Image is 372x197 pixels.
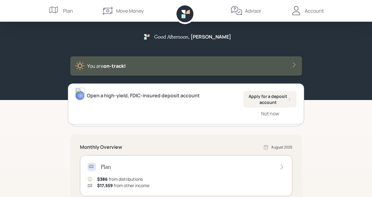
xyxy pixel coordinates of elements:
[87,92,200,99] div: Open a high-yield, FDIC-insured deposit account
[243,91,297,108] button: Apply for a deposit account
[75,88,84,100] img: treva-nostdahl-headshot.png
[97,176,108,182] span: $386
[87,62,126,70] div: You are
[75,61,85,71] img: sunny-XHVQM73Q.digested.png
[261,110,279,117] div: Not now
[63,7,73,14] div: Plan
[248,93,292,105] div: Apply for a deposit account
[97,182,149,189] div: from other income
[80,144,122,150] h5: Monthly Overview
[271,145,292,150] div: August 2025
[101,164,111,170] h4: Plan
[103,63,126,69] span: on‑track!
[154,34,189,39] h5: Good Afternoon ,
[97,183,113,188] span: $17,559
[116,7,144,14] div: Move Money
[191,34,231,40] h5: [PERSON_NAME]
[245,7,261,14] div: Advisor
[305,7,324,14] div: Account
[97,176,143,182] div: from distributions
